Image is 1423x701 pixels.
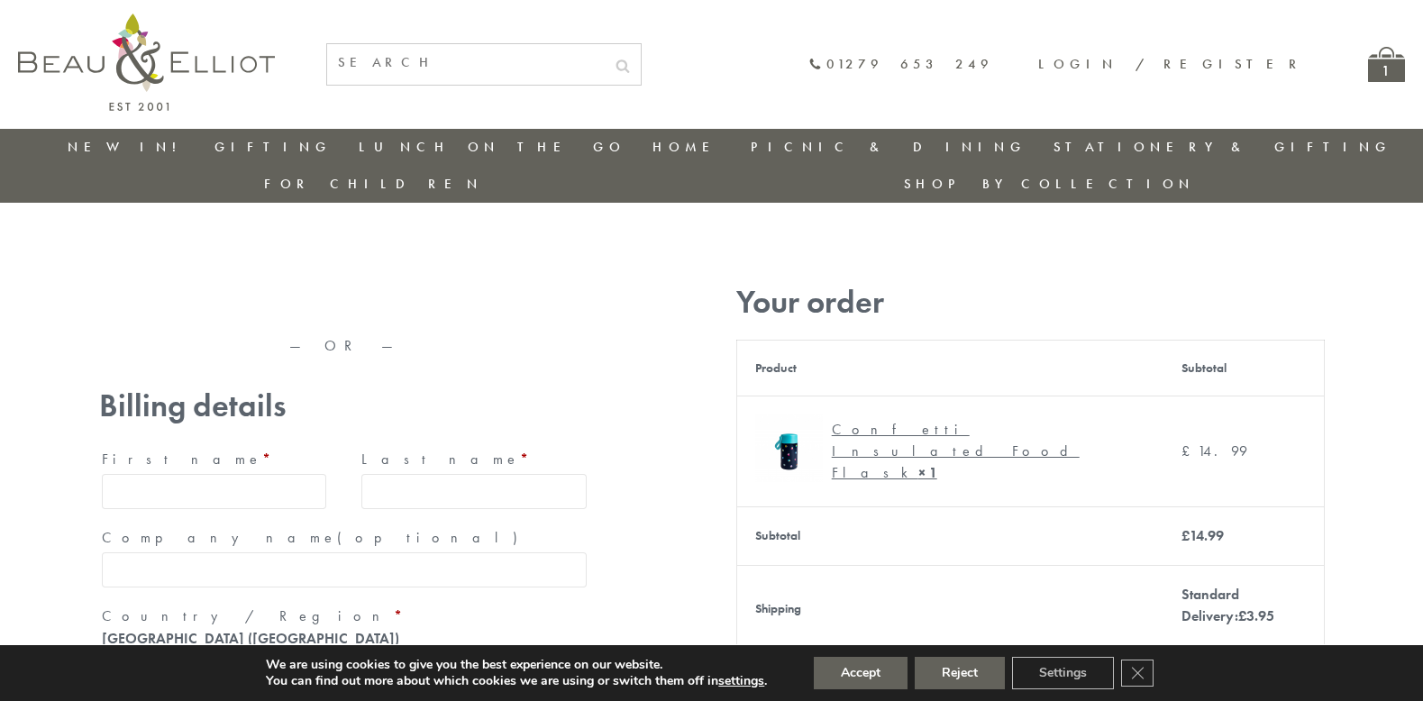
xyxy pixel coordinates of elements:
[915,657,1005,689] button: Reject
[264,175,483,193] a: For Children
[736,284,1325,321] h3: Your order
[359,138,625,156] a: Lunch On The Go
[1181,585,1274,625] label: Standard Delivery:
[1054,138,1391,156] a: Stationery & Gifting
[918,463,937,482] strong: × 1
[1181,526,1190,545] span: £
[1038,55,1305,73] a: Login / Register
[337,528,528,547] span: (optional)
[736,506,1163,565] th: Subtotal
[904,175,1195,193] a: Shop by collection
[1238,606,1246,625] span: £
[1181,442,1247,460] bdi: 14.99
[1181,442,1198,460] span: £
[1181,526,1224,545] bdi: 14.99
[102,523,587,552] label: Company name
[755,414,1145,488] a: Insulated food flask Confetti Insulated Food Flask× 1
[96,277,343,320] iframe: Secure express checkout frame
[1121,660,1154,687] button: Close GDPR Cookie Banner
[68,138,188,156] a: New in!
[345,277,593,320] iframe: Secure express checkout frame
[1368,47,1405,82] a: 1
[751,138,1026,156] a: Picnic & Dining
[102,602,587,631] label: Country / Region
[327,44,605,81] input: SEARCH
[1238,606,1274,625] bdi: 3.95
[808,57,993,72] a: 01279 653 249
[266,657,767,673] p: We are using cookies to give you the best experience on our website.
[832,419,1132,484] div: Confetti Insulated Food Flask
[1163,340,1324,396] th: Subtotal
[214,138,332,156] a: Gifting
[718,673,764,689] button: settings
[736,565,1163,652] th: Shipping
[99,338,589,354] p: — OR —
[755,414,823,482] img: Insulated food flask
[1012,657,1114,689] button: Settings
[361,445,587,474] label: Last name
[102,445,327,474] label: First name
[99,387,589,424] h3: Billing details
[266,673,767,689] p: You can find out more about which cookies we are using or switch them off in .
[18,14,275,111] img: logo
[814,657,908,689] button: Accept
[736,340,1163,396] th: Product
[652,138,725,156] a: Home
[102,629,399,648] strong: [GEOGRAPHIC_DATA] ([GEOGRAPHIC_DATA])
